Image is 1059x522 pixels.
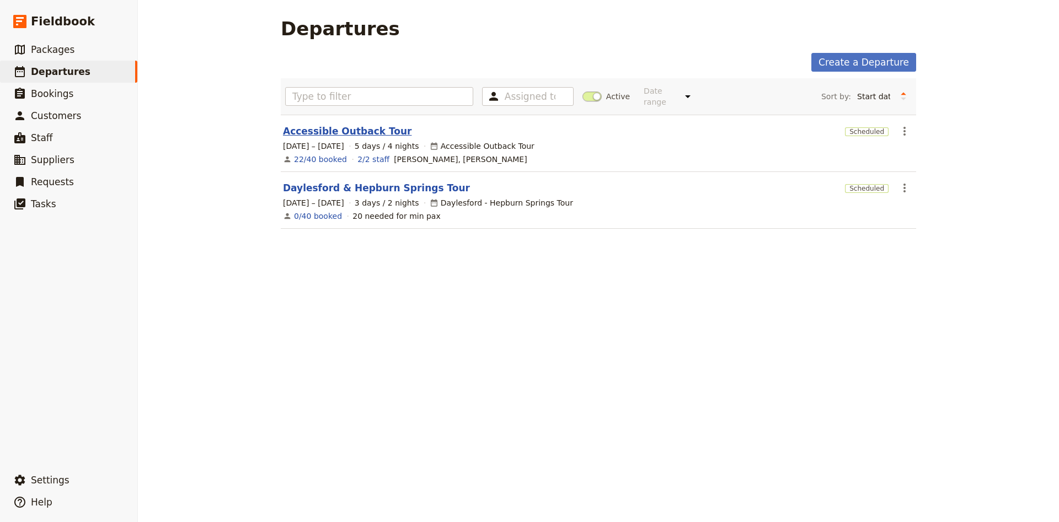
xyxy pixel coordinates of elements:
[31,198,56,209] span: Tasks
[394,154,527,165] span: Wayne Priest, Linda Priest
[895,122,914,141] button: Actions
[31,154,74,165] span: Suppliers
[283,141,344,152] span: [DATE] – [DATE]
[31,132,53,143] span: Staff
[606,91,630,102] span: Active
[355,197,419,208] span: 3 days / 2 nights
[430,197,573,208] div: Daylesford - Hepburn Springs Tour
[294,211,342,222] a: View the bookings for this departure
[895,179,914,197] button: Actions
[283,197,344,208] span: [DATE] – [DATE]
[31,110,81,121] span: Customers
[294,154,347,165] a: View the bookings for this departure
[895,88,912,105] button: Change sort direction
[430,141,534,152] div: Accessible Outback Tour
[285,87,473,106] input: Type to filter
[845,184,889,193] span: Scheduled
[352,211,441,222] div: 20 needed for min pax
[31,176,74,187] span: Requests
[31,88,73,99] span: Bookings
[31,497,52,508] span: Help
[31,475,69,486] span: Settings
[852,88,895,105] select: Sort by:
[505,90,555,103] input: Assigned to
[821,91,851,102] span: Sort by:
[357,154,389,165] a: 2/2 staff
[31,13,95,30] span: Fieldbook
[811,53,916,72] a: Create a Departure
[283,181,470,195] a: Daylesford & Hepburn Springs Tour
[281,18,400,40] h1: Departures
[845,127,889,136] span: Scheduled
[31,66,90,77] span: Departures
[355,141,419,152] span: 5 days / 4 nights
[31,44,74,55] span: Packages
[283,125,411,138] a: Accessible Outback Tour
